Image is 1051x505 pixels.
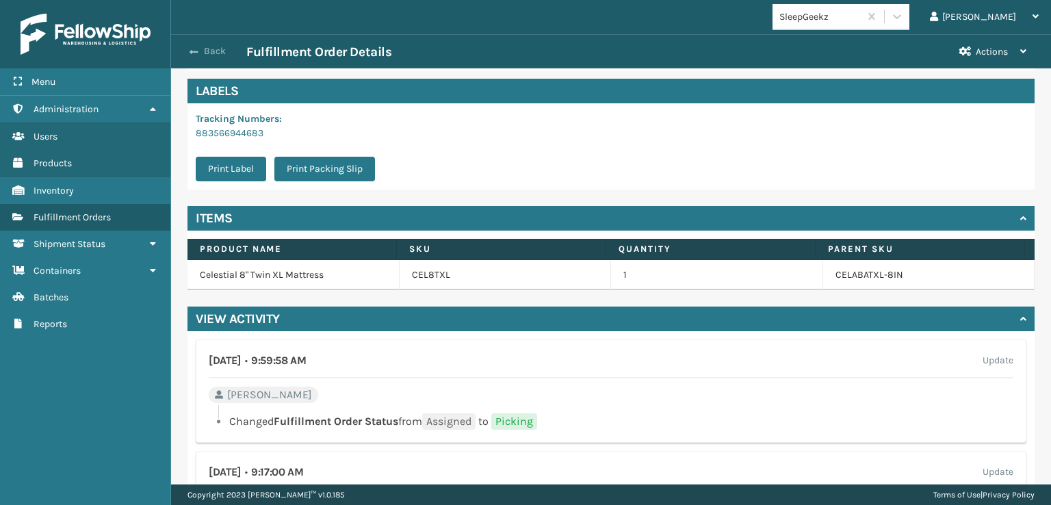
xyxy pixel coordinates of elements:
td: Celestial 8" Twin XL Mattress [187,260,400,290]
label: Parent SKU [828,243,1012,255]
label: Update [983,464,1013,480]
span: Products [34,157,72,169]
h3: Fulfillment Order Details [246,44,391,60]
span: Tracking Numbers : [196,113,282,125]
span: Picking [491,413,537,430]
span: Reports [34,318,67,330]
a: Terms of Use [933,490,981,500]
li: Changed from to [209,413,1013,430]
button: Print Label [196,157,266,181]
td: 1 [611,260,823,290]
label: Product Name [200,243,384,255]
button: Back [183,45,246,57]
span: Fulfillment Order Status [274,415,398,428]
label: SKU [409,243,593,255]
span: • [245,466,248,478]
span: • [245,354,248,367]
h4: Labels [187,79,1035,103]
a: 883566944683 [196,127,263,139]
h4: Items [196,210,233,226]
label: Quantity [619,243,803,255]
span: Assigned [422,413,476,430]
span: Menu [31,76,55,88]
span: Batches [34,292,68,303]
h4: [DATE] 9:59:58 AM [209,352,306,369]
span: Actions [976,46,1008,57]
label: Update [983,352,1013,369]
span: Shipment Status [34,238,105,250]
h4: View Activity [196,311,280,327]
span: Containers [34,265,81,276]
img: logo [21,14,151,55]
td: CELABATXL-8IN [823,260,1035,290]
span: Users [34,131,57,142]
span: [PERSON_NAME] [227,387,312,403]
a: CEL8TXL [412,268,450,282]
a: Privacy Policy [983,490,1035,500]
span: Fulfillment Orders [34,211,111,223]
button: Print Packing Slip [274,157,375,181]
span: Administration [34,103,99,115]
div: | [933,484,1035,505]
div: SleepGeekz [779,10,861,24]
h4: [DATE] 9:17:00 AM [209,464,303,480]
span: Inventory [34,185,74,196]
button: Actions [947,35,1039,68]
p: Copyright 2023 [PERSON_NAME]™ v 1.0.185 [187,484,345,505]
